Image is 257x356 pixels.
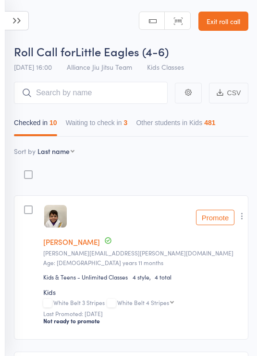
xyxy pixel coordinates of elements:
div: 10 [49,119,57,127]
div: White Belt 3 Stripes [43,299,242,307]
small: Michael.d.abrahams@gmail.com [43,250,242,256]
span: [DATE] 16:00 [14,62,52,72]
div: White Belt 4 Stripes [117,299,169,305]
small: Last Promoted: [DATE] [43,310,242,317]
div: 3 [124,119,128,127]
button: CSV [209,83,248,103]
input: Search by name [14,82,168,104]
label: Sort by [14,146,36,156]
div: 481 [204,119,215,127]
a: [PERSON_NAME] [43,237,100,247]
img: image1746598700.png [44,205,67,228]
span: Roll Call for [14,43,75,59]
button: Other students in Kids481 [136,114,215,136]
button: Waiting to check in3 [66,114,128,136]
div: Kids & Teens - Unlimited Classes [43,273,128,281]
span: 4 total [155,273,171,281]
button: Checked in10 [14,114,57,136]
button: Promote [196,210,234,225]
a: Exit roll call [198,12,248,31]
span: 4 style [133,273,155,281]
span: Little Eagles (4-6) [75,43,169,59]
span: Alliance Jiu Jitsu Team [67,62,132,72]
span: Kids Classes [147,62,184,72]
div: Kids [43,287,242,297]
span: Age: [DEMOGRAPHIC_DATA] years 11 months [43,258,163,267]
div: Last name [37,146,70,156]
div: Not ready to promote [43,317,242,325]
